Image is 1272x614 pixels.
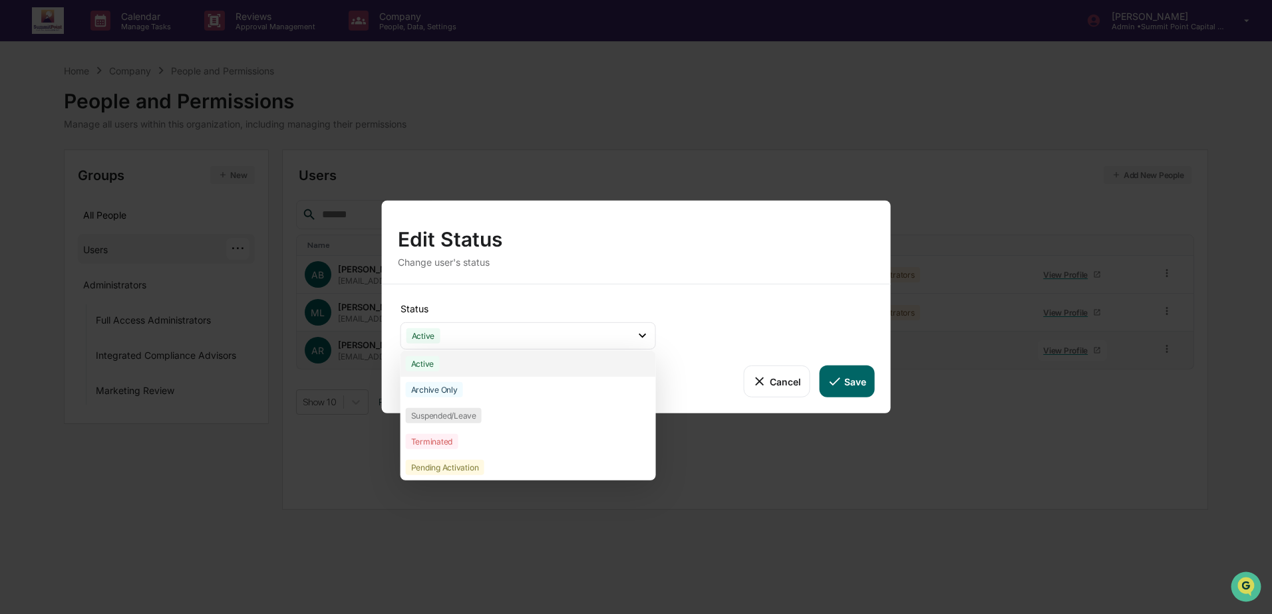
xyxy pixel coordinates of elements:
[8,162,91,186] a: 🖐️Preclearance
[406,460,484,475] div: Pending Activation
[13,102,37,126] img: 1746055101610-c473b297-6a78-478c-a979-82029cc54cd1
[406,382,463,397] div: Archive Only
[819,365,874,397] button: Save
[45,115,168,126] div: We're available if you need us!
[406,408,482,423] div: Suspended/Leave
[132,225,161,235] span: Pylon
[27,167,86,181] span: Preclearance
[406,434,458,449] div: Terminated
[406,328,440,344] div: Active
[13,194,24,205] div: 🔎
[1229,570,1265,606] iframe: Open customer support
[398,256,875,268] div: Change user's status
[94,225,161,235] a: Powered byPylon
[744,365,810,397] button: Cancel
[13,169,24,179] div: 🖐️
[13,28,242,49] p: How can we help?
[91,162,170,186] a: 🗄️Attestations
[8,187,89,211] a: 🔎Data Lookup
[400,303,656,314] div: Status
[226,106,242,122] button: Start new chat
[406,356,440,371] div: Active
[398,217,875,251] div: Edit Status
[110,167,165,181] span: Attestations
[45,102,218,115] div: Start new chat
[96,169,107,179] div: 🗄️
[27,193,84,206] span: Data Lookup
